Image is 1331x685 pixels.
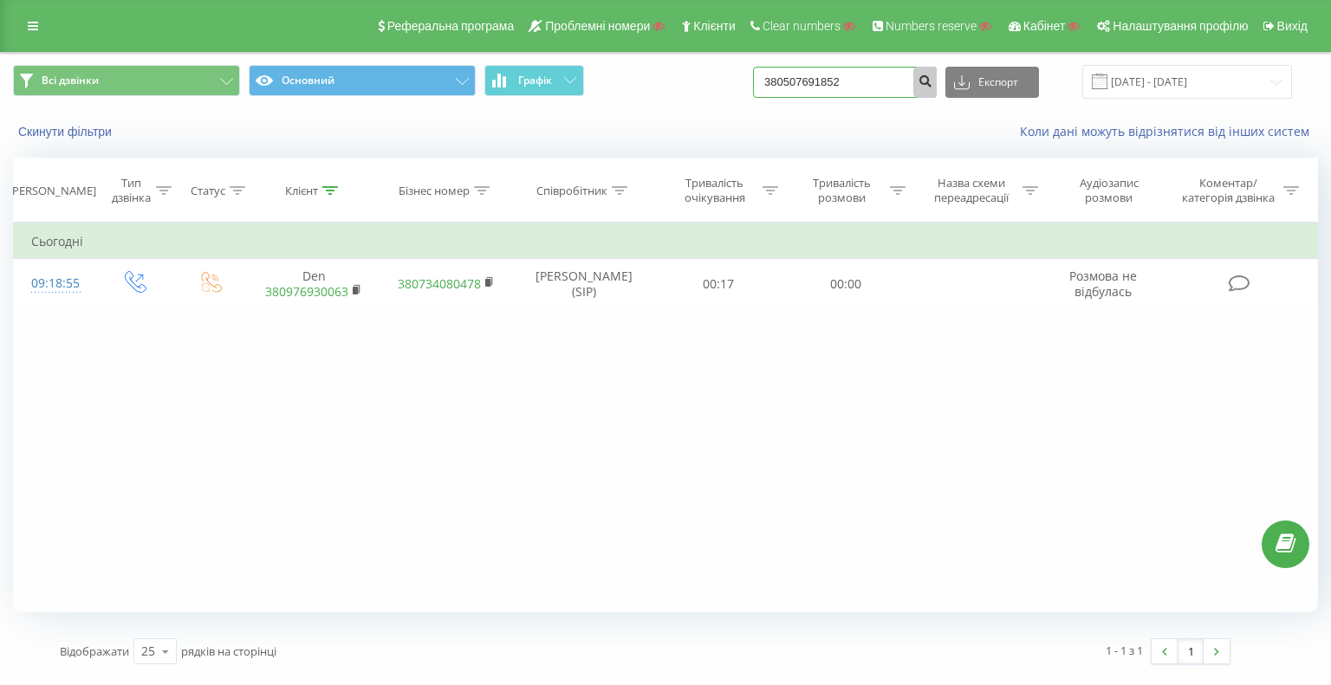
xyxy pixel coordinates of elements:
[1069,268,1137,300] span: Розмова не відбулась
[60,643,129,659] span: Відображати
[1113,19,1248,33] span: Налаштування профілю
[693,19,736,33] span: Клієнти
[886,19,977,33] span: Numbers reserve
[110,176,152,205] div: Тип дзвінка
[248,259,380,309] td: Den
[484,65,584,96] button: Графік
[42,74,99,87] span: Всі дзвінки
[1058,176,1160,205] div: Аудіозапис розмови
[13,124,120,139] button: Скинути фільтри
[518,74,552,87] span: Графік
[763,19,841,33] span: Clear numbers
[249,65,476,96] button: Основний
[545,19,650,33] span: Проблемні номери
[512,259,655,309] td: [PERSON_NAME] (SIP)
[181,643,276,659] span: рядків на сторінці
[387,19,515,33] span: Реферальна програма
[1277,19,1308,33] span: Вихід
[655,259,782,309] td: 00:17
[798,176,886,205] div: Тривалість розмови
[398,275,481,292] a: 380734080478
[1178,639,1204,663] a: 1
[782,259,910,309] td: 00:00
[141,643,155,660] div: 25
[285,184,318,198] div: Клієнт
[1178,176,1279,205] div: Коментар/категорія дзвінка
[925,176,1018,205] div: Назва схеми переадресації
[191,184,225,198] div: Статус
[9,184,96,198] div: [PERSON_NAME]
[536,184,607,198] div: Співробітник
[1106,642,1143,659] div: 1 - 1 з 1
[265,283,348,300] a: 380976930063
[1023,19,1066,33] span: Кабінет
[399,184,470,198] div: Бізнес номер
[14,224,1318,259] td: Сьогодні
[13,65,240,96] button: Всі дзвінки
[31,267,78,300] div: 09:18:55
[671,176,758,205] div: Тривалість очікування
[753,67,937,98] input: Пошук за номером
[1020,123,1318,139] a: Коли дані можуть відрізнятися вiд інших систем
[945,67,1039,98] button: Експорт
